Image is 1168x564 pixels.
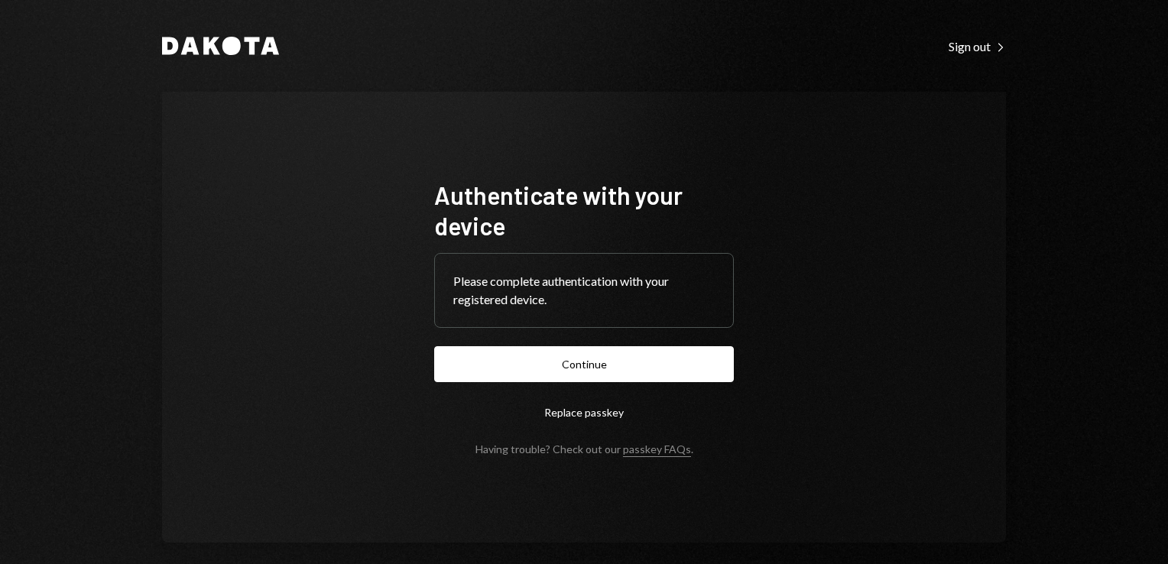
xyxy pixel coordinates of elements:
[475,442,693,455] div: Having trouble? Check out our .
[949,37,1006,54] a: Sign out
[623,442,691,457] a: passkey FAQs
[434,394,734,430] button: Replace passkey
[453,272,715,309] div: Please complete authentication with your registered device.
[434,180,734,241] h1: Authenticate with your device
[434,346,734,382] button: Continue
[949,39,1006,54] div: Sign out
